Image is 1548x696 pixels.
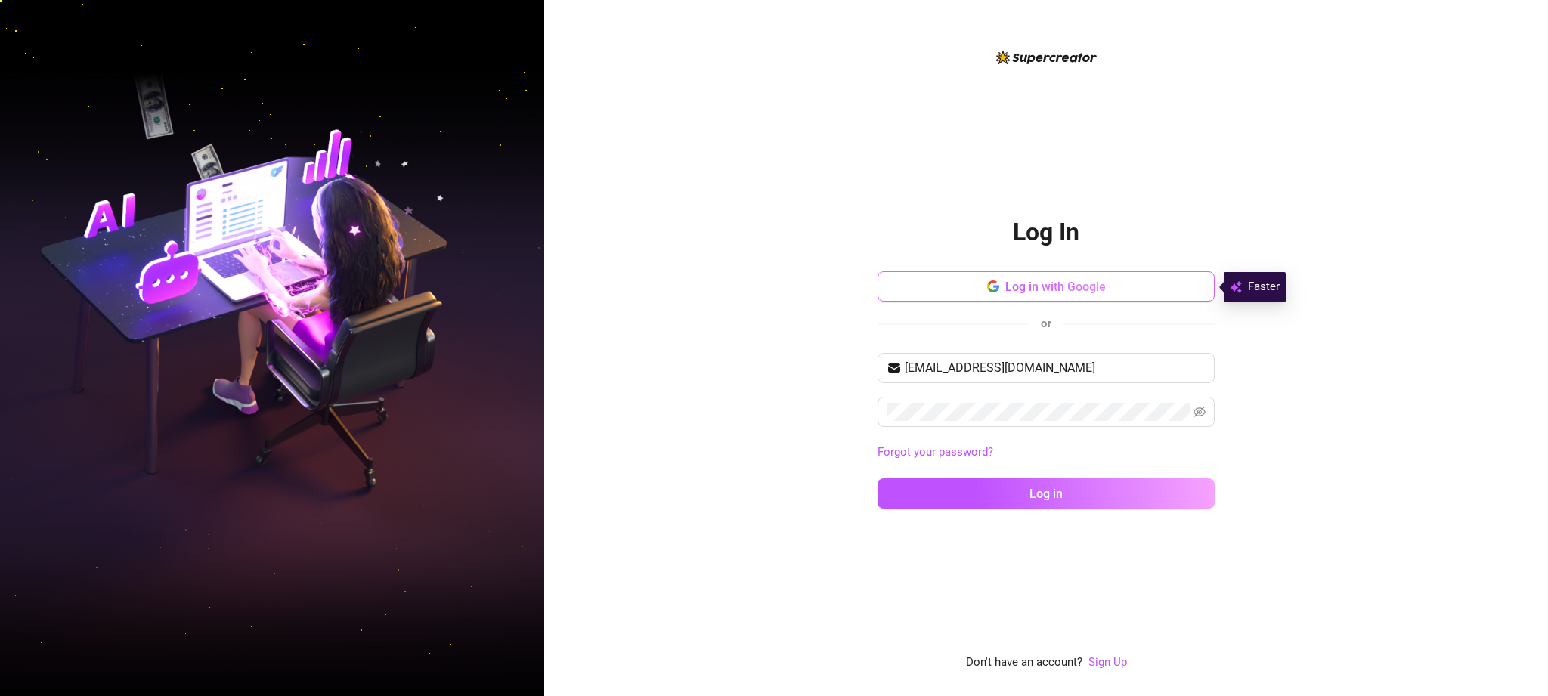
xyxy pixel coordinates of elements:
span: or [1041,317,1051,330]
h2: Log In [1013,217,1079,248]
input: Your email [905,359,1206,377]
a: Sign Up [1088,655,1127,669]
a: Forgot your password? [878,445,993,459]
button: Log in with Google [878,271,1215,302]
span: Don't have an account? [966,654,1082,672]
span: Faster [1248,278,1280,296]
button: Log in [878,478,1215,509]
span: Log in [1029,487,1063,501]
a: Sign Up [1088,654,1127,672]
span: eye-invisible [1194,406,1206,418]
a: Forgot your password? [878,444,1215,462]
img: svg%3e [1230,278,1242,296]
span: Log in with Google [1005,280,1106,294]
img: logo-BBDzfeDw.svg [996,51,1097,64]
